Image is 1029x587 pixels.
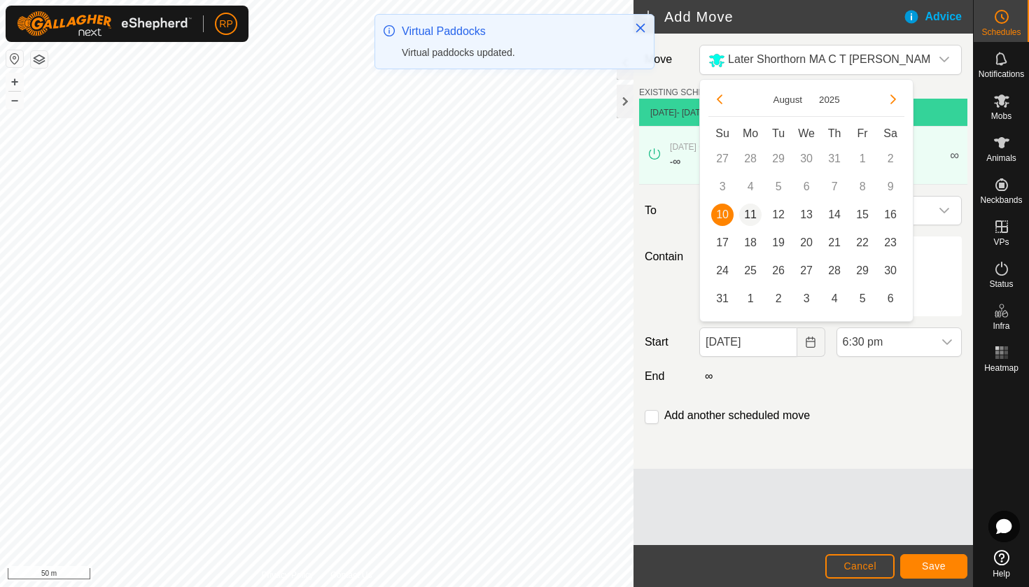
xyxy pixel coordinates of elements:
td: 12 [764,201,792,229]
td: 1 [736,285,764,313]
td: 16 [876,201,904,229]
span: We [798,127,815,139]
label: EXISTING SCHEDULES [639,86,732,99]
span: 2 [767,288,790,310]
td: 28 [736,145,764,173]
a: Contact Us [330,569,372,581]
td: 30 [876,257,904,285]
span: Su [715,127,729,139]
span: 10 [711,204,734,226]
span: Help [993,570,1010,578]
span: 17 [711,232,734,254]
td: 4 [736,173,764,201]
span: Heatmap [984,364,1018,372]
button: Choose Year [813,92,846,108]
td: 18 [736,229,764,257]
span: 15 [851,204,874,226]
span: [DATE] 6:00 am [670,142,729,152]
button: + [6,73,23,90]
td: 21 [820,229,848,257]
label: End [639,368,694,385]
span: 24 [711,260,734,282]
span: Mobs [991,112,1011,120]
span: 31 [711,288,734,310]
td: 3 [792,285,820,313]
span: 13 [795,204,818,226]
span: 6:30 pm [837,328,933,356]
span: 14 [823,204,846,226]
td: 30 [792,145,820,173]
td: 2 [764,285,792,313]
td: 31 [820,145,848,173]
span: Later Shorthorn MA C T Willie [703,45,930,74]
span: 22 [851,232,874,254]
td: 19 [764,229,792,257]
button: – [6,92,23,108]
label: To [639,196,694,225]
span: 29 [851,260,874,282]
td: 8 [848,173,876,201]
td: 14 [820,201,848,229]
span: Status [989,280,1013,288]
div: Choose Date [699,79,913,322]
span: 11 [739,204,762,226]
label: Contain [639,248,694,265]
span: 28 [823,260,846,282]
h2: Add Move [642,8,903,25]
span: 1 [739,288,762,310]
td: 6 [792,173,820,201]
td: 10 [708,201,736,229]
span: 6 [879,288,902,310]
button: Previous Month [708,88,731,111]
span: [DATE] [650,108,677,118]
span: Infra [993,322,1009,330]
td: 28 [820,257,848,285]
span: Tu [772,127,785,139]
span: - [DATE] [677,108,708,118]
a: Privacy Policy [261,569,314,581]
td: 9 [876,173,904,201]
td: 27 [792,257,820,285]
button: Choose Month [768,92,808,108]
button: Map Layers [31,51,48,68]
label: Add another scheduled move [664,410,810,421]
div: dropdown trigger [933,328,961,356]
div: dropdown trigger [930,197,958,225]
span: Schedules [981,28,1021,36]
td: 11 [736,201,764,229]
td: 13 [792,201,820,229]
span: 21 [823,232,846,254]
td: 20 [792,229,820,257]
td: 2 [876,145,904,173]
span: 18 [739,232,762,254]
span: ∞ [673,155,680,167]
label: ∞ [699,370,718,382]
span: 27 [795,260,818,282]
button: Cancel [825,554,895,579]
span: 4 [823,288,846,310]
span: VPs [993,238,1009,246]
span: 12 [767,204,790,226]
td: 6 [876,285,904,313]
td: 29 [848,257,876,285]
span: 5 [851,288,874,310]
button: Reset Map [6,50,23,67]
div: Virtual Paddocks [402,23,620,40]
span: Fr [857,127,868,139]
span: 25 [739,260,762,282]
td: 22 [848,229,876,257]
span: RP [219,17,232,31]
button: Close [631,18,650,38]
label: Move [639,45,694,75]
span: ∞ [950,148,959,162]
td: 3 [708,173,736,201]
span: Animals [986,154,1016,162]
button: Save [900,554,967,579]
td: 29 [764,145,792,173]
button: Choose Date [797,327,825,357]
span: Notifications [979,70,1024,78]
td: 5 [764,173,792,201]
td: 26 [764,257,792,285]
div: - [670,153,680,170]
td: 1 [848,145,876,173]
